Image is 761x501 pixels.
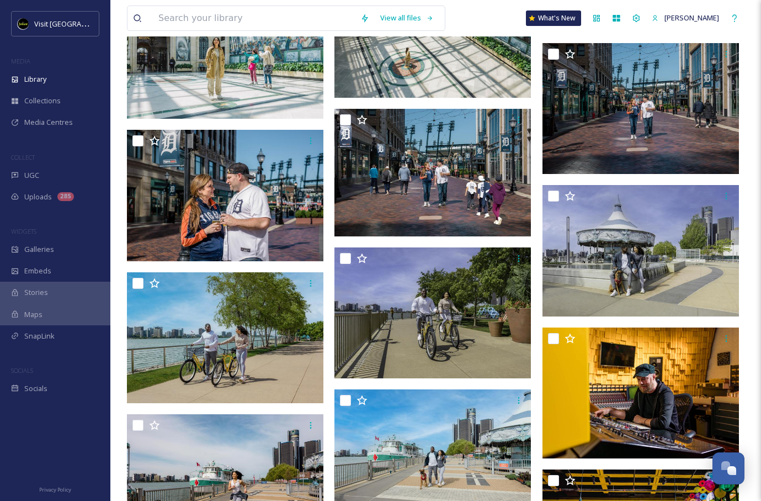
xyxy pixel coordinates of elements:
[11,153,35,161] span: COLLECT
[57,192,74,201] div: 285
[375,7,439,29] a: View all files
[11,57,30,65] span: MEDIA
[646,7,725,29] a: [PERSON_NAME]
[712,452,744,484] button: Open Chat
[542,185,739,317] img: Bureau_Riverwalk_1674.jpg
[127,130,323,261] img: Bureau_ColumbiaStreetAlley_2429.jpg
[18,18,29,29] img: VISIT%20DETROIT%20LOGO%20-%20BLACK%20BACKGROUND.png
[24,309,42,320] span: Maps
[542,43,739,175] img: Bureau_ColumbiaStreetAlley_2327.jpg
[24,244,54,255] span: Galleries
[542,328,739,459] img: Bureau_ThirdManRecords_0332 (1).jpg
[24,117,73,128] span: Media Centres
[11,366,33,375] span: SOCIALS
[39,482,71,495] a: Privacy Policy
[153,6,355,30] input: Search your library
[24,74,46,85] span: Library
[526,10,581,26] a: What's New
[664,13,719,23] span: [PERSON_NAME]
[11,227,36,235] span: WIDGETS
[334,109,531,236] img: Bureau_ColumbiaStreetAlley_2327_v2.jpg
[334,247,531,379] img: Bureau_Riverwalk_1813.jpg
[24,266,51,276] span: Embeds
[24,383,47,394] span: Socials
[24,192,52,202] span: Uploads
[24,96,61,106] span: Collections
[39,486,71,493] span: Privacy Policy
[34,18,120,29] span: Visit [GEOGRAPHIC_DATA]
[24,170,39,181] span: UGC
[24,331,55,341] span: SnapLink
[127,272,323,404] img: Bureau_Riverwalk_2031.jpg
[24,287,48,298] span: Stories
